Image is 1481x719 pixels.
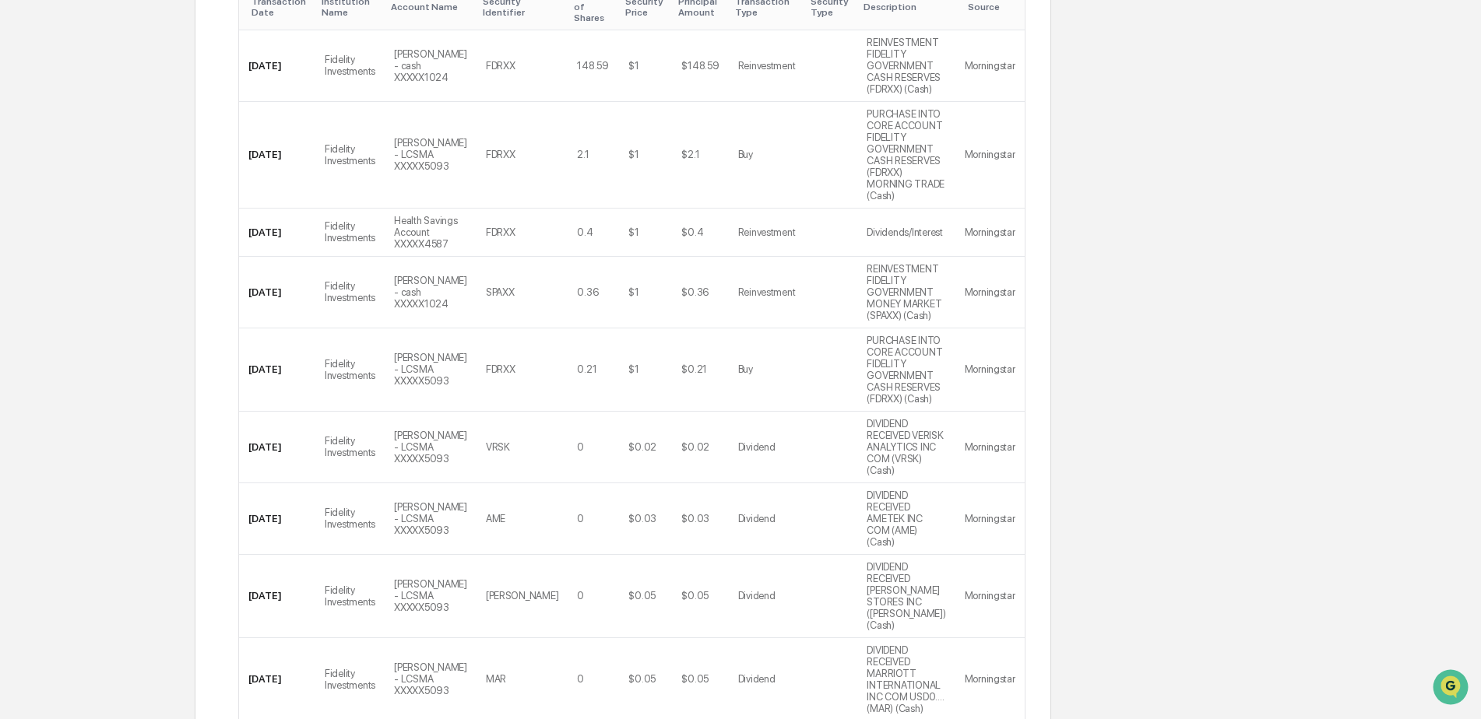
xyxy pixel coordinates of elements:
div: FDRXX [486,149,515,160]
span: Pylon [155,264,188,275]
td: [DATE] [239,555,315,638]
div: $0.02 [681,441,709,453]
td: Morningstar [955,328,1025,412]
div: Fidelity Investments [325,358,375,381]
img: 1746055101610-c473b297-6a78-478c-a979-82029cc54cd1 [16,119,44,147]
div: 🖐️ [16,198,28,210]
div: Buy [738,149,753,160]
td: [PERSON_NAME] - cash XXXXX1024 [385,257,477,328]
div: FDRXX [486,226,515,238]
td: [DATE] [239,483,315,555]
td: [PERSON_NAME] - LCSMA XXXXX5093 [385,328,477,412]
a: 🖐️Preclearance [9,190,107,218]
div: We're available if you need us! [53,135,197,147]
div: 148.59 [577,60,608,72]
div: $148.59 [681,60,719,72]
div: Dividends/Interest [867,226,942,238]
td: Morningstar [955,412,1025,483]
div: $0.05 [681,590,709,602]
div: Buy [738,363,753,375]
div: PURCHASE INTO CORE ACCOUNT FIDELITY GOVERNMENT CASH RESERVES (FDRXX) (Cash) [867,335,945,405]
div: Fidelity Investments [325,143,375,167]
div: REINVESTMENT FIDELITY GOVERNMENT CASH RESERVES (FDRXX) (Cash) [867,37,945,95]
td: [PERSON_NAME] - cash XXXXX1024 [385,30,477,102]
td: Morningstar [955,555,1025,638]
td: Morningstar [955,483,1025,555]
input: Clear [40,71,257,87]
a: 🗄️Attestations [107,190,199,218]
div: Reinvestment [738,226,796,238]
div: $0.05 [628,673,656,685]
div: Reinvestment [738,60,796,72]
div: DIVIDEND RECEIVED AMETEK INC COM (AME) (Cash) [867,489,945,548]
div: Dividend [738,441,776,453]
div: $1 [628,363,638,375]
div: DIVIDEND RECEIVED VERISK ANALYTICS INC COM (VRSK) (Cash) [867,418,945,476]
td: [PERSON_NAME] - LCSMA XXXXX5093 [385,102,477,209]
div: FDRXX [486,363,515,375]
div: FDRXX [486,60,515,72]
div: Toggle SortBy [864,2,948,12]
td: Morningstar [955,209,1025,257]
td: [DATE] [239,102,315,209]
div: $2.1 [681,149,699,160]
span: Preclearance [31,196,100,212]
div: REINVESTMENT FIDELITY GOVERNMENT MONEY MARKET (SPAXX) (Cash) [867,263,945,321]
div: $0.36 [681,286,709,298]
div: $1 [628,226,638,238]
td: [DATE] [239,328,315,412]
div: Reinvestment [738,286,796,298]
div: Fidelity Investments [325,584,375,608]
div: 0 [577,513,584,524]
div: Dividend [738,513,776,524]
td: [DATE] [239,209,315,257]
div: DIVIDEND RECEIVED [PERSON_NAME] STORES INC ([PERSON_NAME]) (Cash) [867,561,945,631]
td: [PERSON_NAME] - LCSMA XXXXX5093 [385,412,477,483]
button: Start new chat [265,124,283,142]
div: $1 [628,60,638,72]
div: 0.4 [577,226,593,238]
iframe: Open customer support [1431,668,1473,710]
div: SPAXX [486,286,515,298]
td: [PERSON_NAME] - LCSMA XXXXX5093 [385,483,477,555]
div: PURCHASE INTO CORE ACCOUNT FIDELITY GOVERNMENT CASH RESERVES (FDRXX) MORNING TRADE (Cash) [867,108,945,202]
div: $0.03 [628,513,656,524]
td: Health Savings Account XXXXX4587 [385,209,477,257]
td: [DATE] [239,412,315,483]
span: Data Lookup [31,226,98,241]
div: Fidelity Investments [325,435,375,458]
span: Attestations [128,196,193,212]
div: 2.1 [577,149,589,160]
div: $0.02 [628,441,656,453]
div: Dividend [738,590,776,602]
div: $0.4 [681,226,703,238]
div: Toggle SortBy [391,2,470,12]
div: 0.36 [577,286,598,298]
div: Fidelity Investments [325,280,375,303]
p: How can we help? [16,33,283,58]
div: DIVIDEND RECEIVED MARRIOTT INTERNATIONAL INC COM USD0.... (MAR) (Cash) [867,644,945,714]
div: Dividend [738,673,776,685]
a: 🔎Data Lookup [9,219,104,247]
div: VRSK [486,441,510,453]
div: Fidelity Investments [325,54,375,77]
div: 0 [577,441,584,453]
div: Toggle SortBy [968,2,1018,12]
div: 🗄️ [113,198,125,210]
a: Powered byPylon [110,263,188,275]
div: $0.05 [681,673,709,685]
div: 0.21 [577,363,596,375]
div: AME [486,513,505,524]
div: 🔎 [16,227,28,240]
div: $0.03 [681,513,709,524]
div: 0 [577,673,584,685]
div: Start new chat [53,119,255,135]
div: [PERSON_NAME] [486,590,559,602]
div: Fidelity Investments [325,668,375,691]
td: Morningstar [955,30,1025,102]
td: [DATE] [239,30,315,102]
div: $0.21 [681,363,707,375]
div: 0 [577,590,584,602]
